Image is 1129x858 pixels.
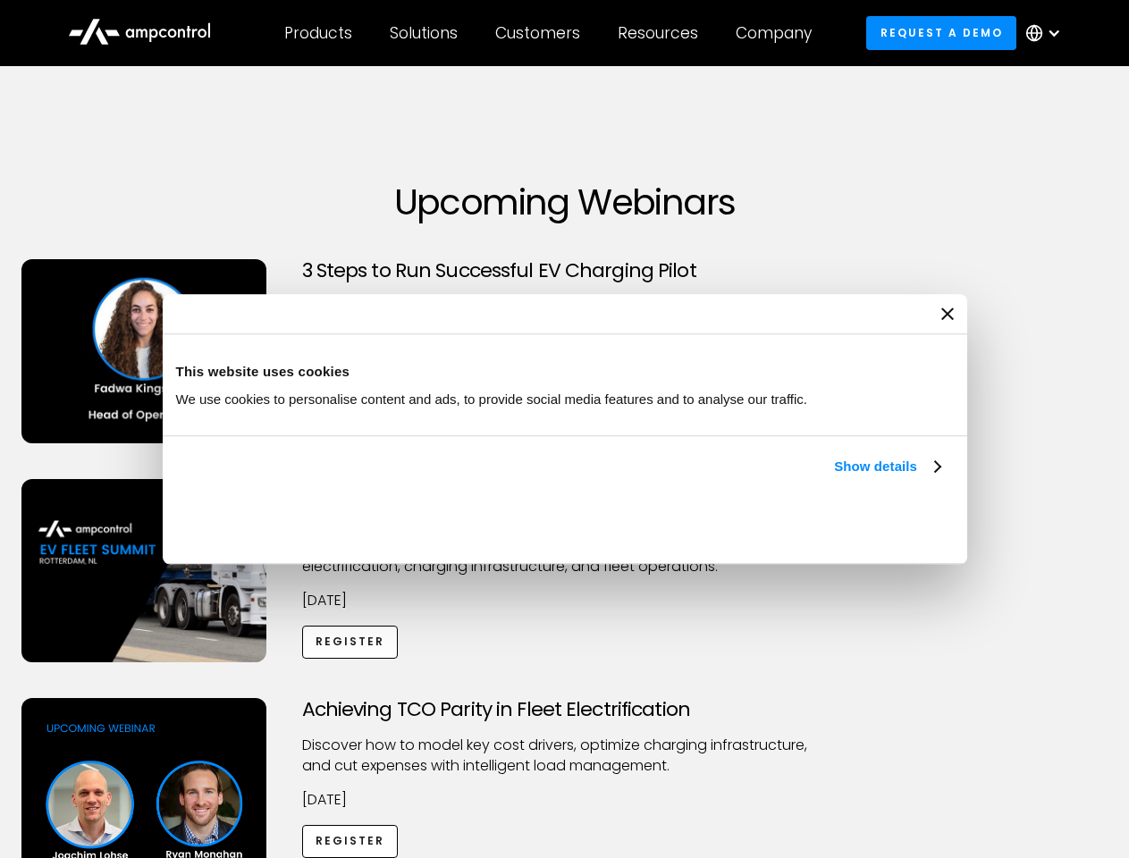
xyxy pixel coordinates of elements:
[495,23,580,43] div: Customers
[302,825,399,858] a: Register
[618,23,698,43] div: Resources
[176,391,808,407] span: We use cookies to personalise content and ads, to provide social media features and to analyse ou...
[736,23,812,43] div: Company
[302,698,828,721] h3: Achieving TCO Parity in Fleet Electrification
[284,23,352,43] div: Products
[690,498,947,550] button: Okay
[302,259,828,282] h3: 3 Steps to Run Successful EV Charging Pilot
[176,361,954,383] div: This website uses cookies
[834,456,939,477] a: Show details
[866,16,1016,49] a: Request a demo
[941,307,954,320] button: Close banner
[302,736,828,776] p: Discover how to model key cost drivers, optimize charging infrastructure, and cut expenses with i...
[302,790,828,810] p: [DATE]
[21,181,1108,223] h1: Upcoming Webinars
[302,591,828,610] p: [DATE]
[390,23,458,43] div: Solutions
[302,626,399,659] a: Register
